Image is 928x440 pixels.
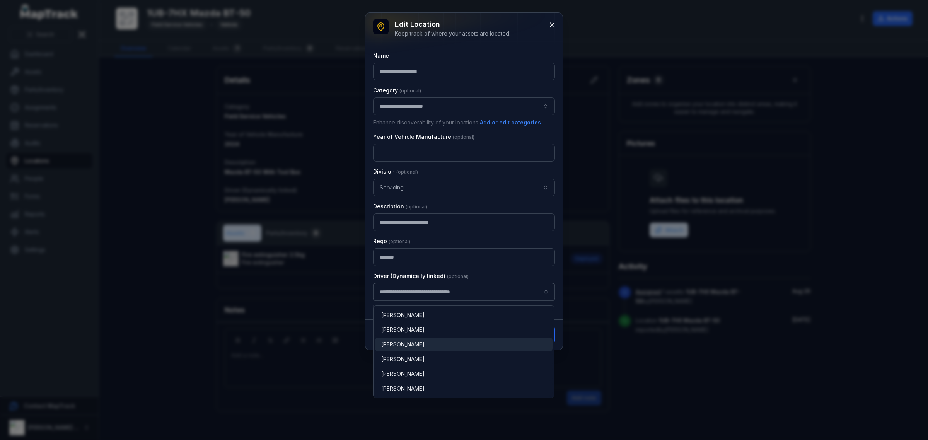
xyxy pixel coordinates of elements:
[373,283,555,301] input: location-edit:cf[d6683de5-f620-451f-9d8c-49da64e7b9fb]-label
[381,311,425,319] span: [PERSON_NAME]
[381,341,425,348] span: [PERSON_NAME]
[381,355,425,363] span: [PERSON_NAME]
[381,326,425,334] span: [PERSON_NAME]
[381,370,425,378] span: [PERSON_NAME]
[381,385,425,392] span: [PERSON_NAME]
